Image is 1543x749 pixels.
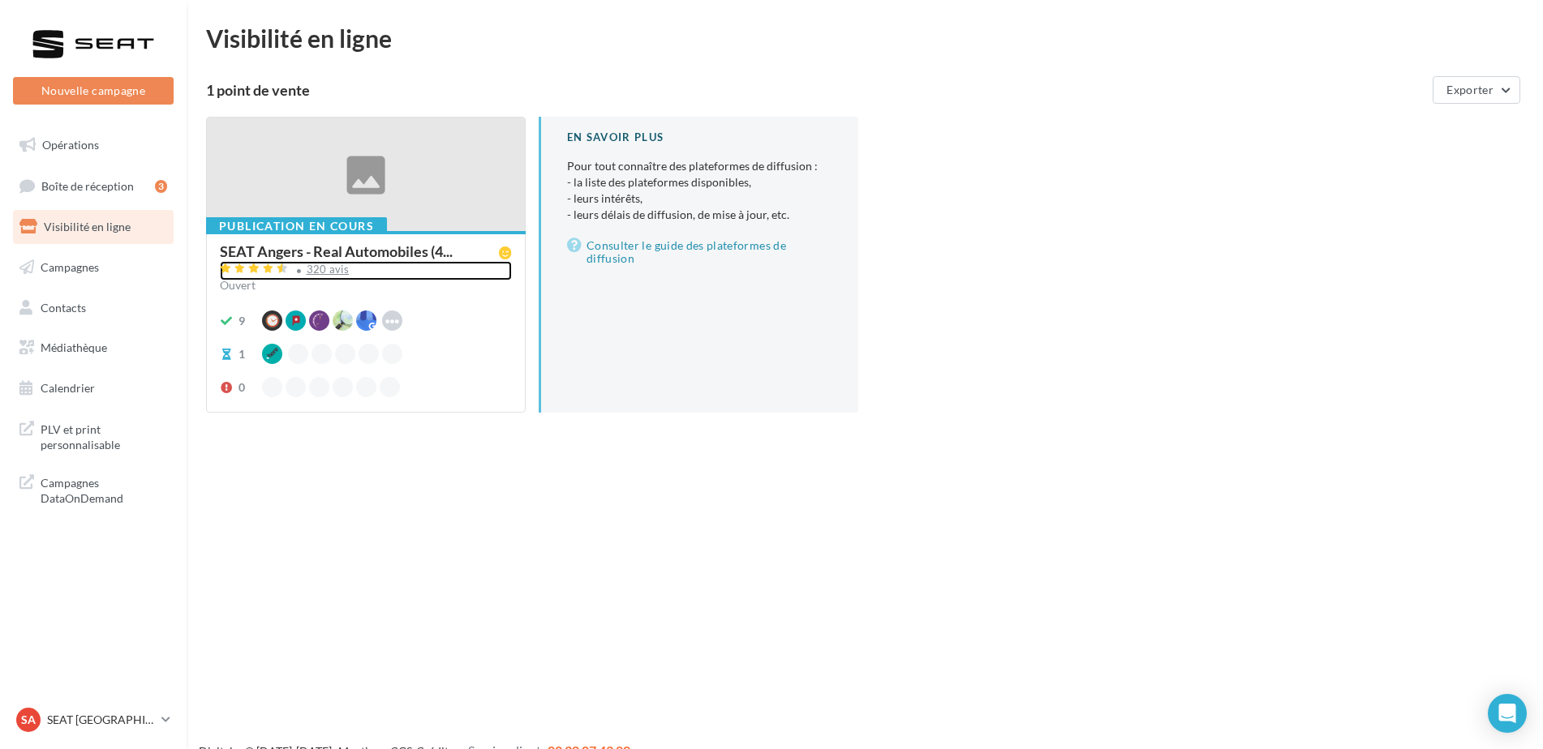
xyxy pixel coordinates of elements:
a: Médiathèque [10,331,177,365]
div: Open Intercom Messenger [1488,694,1527,733]
span: Médiathèque [41,340,107,354]
button: Nouvelle campagne [13,77,174,105]
span: SEAT Angers - Real Automobiles (4... [220,244,453,259]
div: 0 [239,379,245,396]
a: Visibilité en ligne [10,210,177,244]
div: 9 [239,313,245,329]
div: 3 [155,180,167,193]
a: SA SEAT [GEOGRAPHIC_DATA] [13,704,174,735]
div: Visibilité en ligne [206,26,1524,50]
span: PLV et print personnalisable [41,418,167,453]
a: PLV et print personnalisable [10,412,177,460]
span: Calendrier [41,381,95,395]
a: Consulter le guide des plateformes de diffusion [567,236,832,268]
a: 320 avis [220,261,512,280]
a: Boîte de réception3 [10,169,177,203]
a: Opérations [10,128,177,162]
div: 1 point de vente [206,83,1426,97]
span: Contacts [41,300,86,314]
span: Campagnes [41,260,99,274]
span: SA [21,712,36,728]
a: Contacts [10,291,177,325]
p: Pour tout connaître des plateformes de diffusion : [567,158,832,223]
span: Opérations [42,138,99,152]
li: - leurs intérêts, [567,190,832,207]
div: Publication en cours [206,217,387,235]
span: Exporter [1446,83,1494,96]
a: Campagnes DataOnDemand [10,465,177,513]
button: Exporter [1433,76,1520,104]
span: Boîte de réception [41,178,134,192]
div: 320 avis [307,264,350,275]
p: SEAT [GEOGRAPHIC_DATA] [47,712,155,728]
span: Ouvert [220,278,256,292]
div: En savoir plus [567,130,832,145]
li: - la liste des plateformes disponibles, [567,174,832,190]
span: Visibilité en ligne [44,220,131,233]
span: Campagnes DataOnDemand [41,472,167,507]
a: Campagnes [10,250,177,285]
li: - leurs délais de diffusion, de mise à jour, etc. [567,207,832,223]
div: 1 [239,346,245,362]
a: Calendrier [10,371,177,405]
